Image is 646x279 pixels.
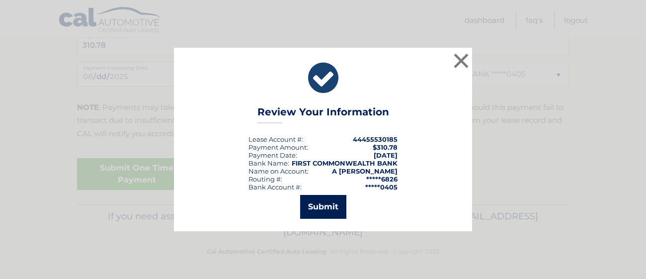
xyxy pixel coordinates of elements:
[353,135,398,143] strong: 44455530185
[300,195,346,219] button: Submit
[373,143,398,151] span: $310.78
[292,159,398,167] strong: FIRST COMMONWEALTH BANK
[248,151,297,159] div: :
[257,106,389,123] h3: Review Your Information
[332,167,398,175] strong: A [PERSON_NAME]
[374,151,398,159] span: [DATE]
[248,167,309,175] div: Name on Account:
[248,151,296,159] span: Payment Date
[248,135,303,143] div: Lease Account #:
[248,175,282,183] div: Routing #:
[248,183,302,191] div: Bank Account #:
[248,143,308,151] div: Payment Amount:
[451,51,471,71] button: ×
[248,159,289,167] div: Bank Name:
